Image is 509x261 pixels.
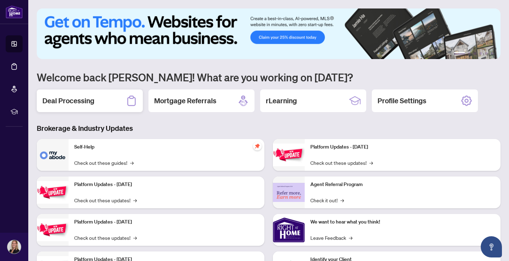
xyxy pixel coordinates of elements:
[37,139,69,171] img: Self-Help
[479,52,482,55] button: 4
[310,218,495,226] p: We want to hear what you think!
[468,52,471,55] button: 2
[253,142,262,150] span: pushpin
[310,234,352,242] a: Leave Feedback→
[273,183,305,202] img: Agent Referral Program
[310,143,495,151] p: Platform Updates - [DATE]
[491,52,493,55] button: 6
[74,234,137,242] a: Check out these updates!→
[37,181,69,203] img: Platform Updates - September 16, 2025
[74,218,259,226] p: Platform Updates - [DATE]
[37,70,501,84] h1: Welcome back [PERSON_NAME]! What are you working on [DATE]?
[485,52,488,55] button: 5
[133,196,137,204] span: →
[454,52,465,55] button: 1
[349,234,352,242] span: →
[7,240,21,254] img: Profile Icon
[310,196,344,204] a: Check it out!→
[266,96,297,106] h2: rLearning
[481,236,502,257] button: Open asap
[74,143,259,151] p: Self-Help
[340,196,344,204] span: →
[37,219,69,241] img: Platform Updates - July 21, 2025
[130,159,134,167] span: →
[310,159,373,167] a: Check out these updates!→
[310,181,495,188] p: Agent Referral Program
[37,8,501,59] img: Slide 0
[74,181,259,188] p: Platform Updates - [DATE]
[6,5,23,18] img: logo
[42,96,94,106] h2: Deal Processing
[378,96,426,106] h2: Profile Settings
[74,159,134,167] a: Check out these guides!→
[369,159,373,167] span: →
[154,96,216,106] h2: Mortgage Referrals
[273,214,305,246] img: We want to hear what you think!
[133,234,137,242] span: →
[273,144,305,166] img: Platform Updates - June 23, 2025
[37,123,501,133] h3: Brokerage & Industry Updates
[74,196,137,204] a: Check out these updates!→
[474,52,476,55] button: 3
